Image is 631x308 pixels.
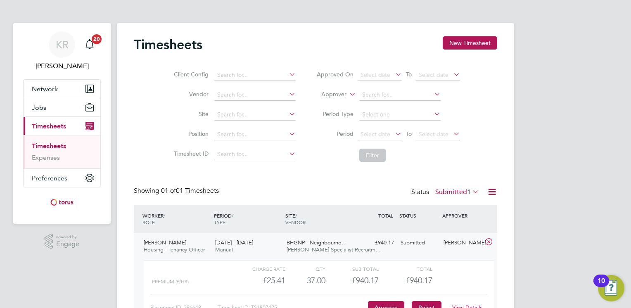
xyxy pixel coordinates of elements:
[32,104,46,111] span: Jobs
[309,90,346,99] label: Approver
[283,208,355,230] div: SITE
[598,275,624,301] button: Open Resource Center, 10 new notifications
[152,279,189,284] span: Premium (£/HR)
[171,90,209,98] label: Vendor
[325,264,379,274] div: Sub Total
[13,23,111,224] nav: Main navigation
[214,219,225,225] span: TYPE
[443,36,497,50] button: New Timesheet
[215,246,233,253] span: Manual
[419,71,448,78] span: Select date
[144,239,186,246] span: [PERSON_NAME]
[397,208,440,223] div: STATUS
[325,274,379,287] div: £940.17
[598,281,605,291] div: 10
[285,219,306,225] span: VENDOR
[378,212,393,219] span: TOTAL
[285,274,325,287] div: 37.00
[56,39,69,50] span: KR
[134,36,202,53] h2: Timesheets
[142,219,155,225] span: ROLE
[467,188,471,196] span: 1
[32,85,58,93] span: Network
[435,188,479,196] label: Submitted
[32,142,66,150] a: Timesheets
[24,80,100,98] button: Network
[171,71,209,78] label: Client Config
[361,71,390,78] span: Select date
[164,212,165,219] span: /
[214,109,296,121] input: Search for...
[379,264,432,274] div: Total
[285,264,325,274] div: QTY
[24,135,100,168] div: Timesheets
[354,236,397,250] div: £940.17
[23,31,101,71] a: KR[PERSON_NAME]
[232,264,285,274] div: Charge rate
[56,241,79,248] span: Engage
[403,69,414,80] span: To
[214,129,296,140] input: Search for...
[316,110,353,118] label: Period Type
[212,208,283,230] div: PERIOD
[92,34,102,44] span: 20
[81,31,98,58] a: 20
[232,212,233,219] span: /
[45,234,80,249] a: Powered byEngage
[359,89,441,101] input: Search for...
[161,187,176,195] span: 01 of
[359,109,441,121] input: Select one
[287,239,347,246] span: BHGNP - Neighbourho…
[316,130,353,137] label: Period
[171,130,209,137] label: Position
[440,236,483,250] div: [PERSON_NAME]
[144,246,205,253] span: Housing - Tenancy Officer
[23,61,101,71] span: Karen Robinson
[411,187,481,198] div: Status
[403,128,414,139] span: To
[24,117,100,135] button: Timesheets
[171,150,209,157] label: Timesheet ID
[397,236,440,250] div: Submitted
[32,174,67,182] span: Preferences
[140,208,212,230] div: WORKER
[361,130,390,138] span: Select date
[161,187,219,195] span: 01 Timesheets
[287,246,381,253] span: [PERSON_NAME] Specialist Recruitm…
[56,234,79,241] span: Powered by
[295,212,297,219] span: /
[359,149,386,162] button: Filter
[440,208,483,223] div: APPROVER
[214,69,296,81] input: Search for...
[419,130,448,138] span: Select date
[171,110,209,118] label: Site
[215,239,253,246] span: [DATE] - [DATE]
[316,71,353,78] label: Approved On
[32,122,66,130] span: Timesheets
[406,275,432,285] span: £940.17
[232,274,285,287] div: £25.41
[23,196,101,209] a: Go to home page
[24,98,100,116] button: Jobs
[214,89,296,101] input: Search for...
[32,154,60,161] a: Expenses
[24,169,100,187] button: Preferences
[214,149,296,160] input: Search for...
[47,196,76,209] img: torus-logo-retina.png
[134,187,221,195] div: Showing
